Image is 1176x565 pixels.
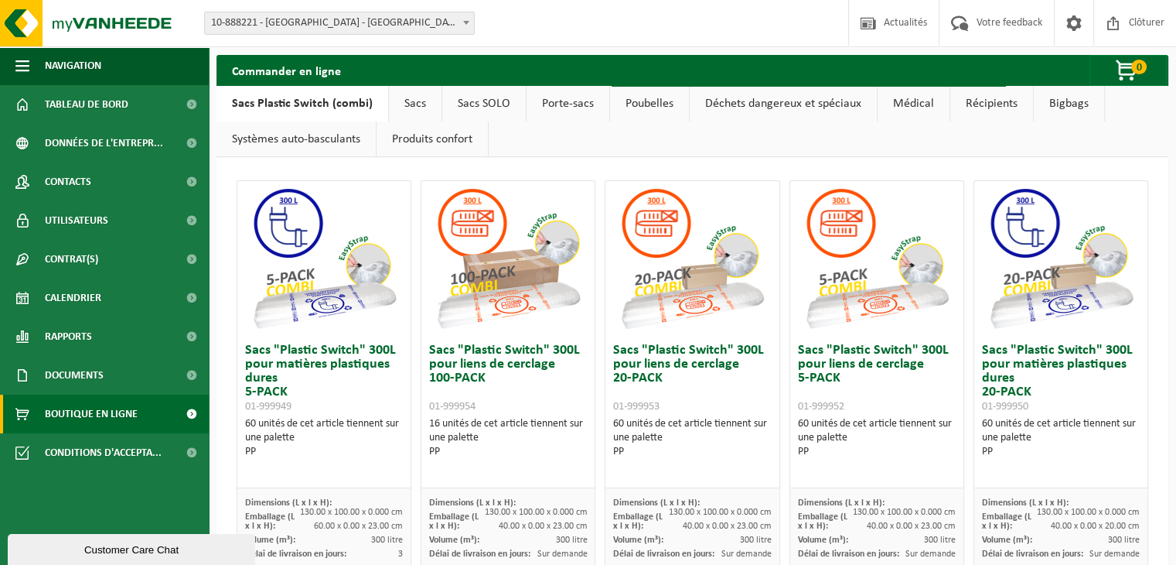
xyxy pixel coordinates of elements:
[798,344,956,413] h3: Sacs "Plastic Switch" 300L pour liens de cerclage 5-PACK
[982,445,1140,459] div: PP
[204,12,475,35] span: 10-888221 - NORD ALU - DOUVRIN
[205,12,474,34] span: 10-888221 - NORD ALU - DOUVRIN
[1051,522,1140,531] span: 40.00 x 0.00 x 20.00 cm
[683,522,772,531] span: 40.00 x 0.00 x 23.00 cm
[45,163,91,201] span: Contacts
[216,55,356,85] h2: Commander en ligne
[982,512,1031,531] span: Emballage (L x l x H):
[982,498,1069,508] span: Dimensions (L x l x H):
[690,86,877,122] a: Déchets dangereux et spéciaux
[1034,86,1104,122] a: Bigbags
[1089,55,1167,86] button: 0
[1037,508,1140,517] span: 130.00 x 100.00 x 0.000 cm
[45,433,162,472] span: Conditions d'accepta...
[613,401,660,413] span: 01-999953
[300,508,403,517] span: 130.00 x 100.00 x 0.000 cm
[613,512,663,531] span: Emballage (L x l x H):
[610,86,689,122] a: Poubelles
[853,508,956,517] span: 130.00 x 100.00 x 0.000 cm
[45,85,128,124] span: Tableau de bord
[982,417,1140,459] div: 60 unités de cet article tiennent sur une palette
[613,536,663,545] span: Volume (m³):
[1108,536,1140,545] span: 300 litre
[799,181,954,336] img: 01-999952
[429,498,516,508] span: Dimensions (L x l x H):
[245,498,332,508] span: Dimensions (L x l x H):
[245,445,403,459] div: PP
[245,536,295,545] span: Volume (m³):
[924,536,956,545] span: 300 litre
[216,86,388,122] a: Sacs Plastic Switch (combi)
[867,522,956,531] span: 40.00 x 0.00 x 23.00 cm
[429,401,476,413] span: 01-999954
[740,536,772,545] span: 300 litre
[798,536,848,545] span: Volume (m³):
[45,124,163,163] span: Données de l'entrepr...
[982,536,1032,545] span: Volume (m³):
[798,401,844,413] span: 01-999952
[429,445,587,459] div: PP
[45,201,108,240] span: Utilisateurs
[45,240,98,279] span: Contrat(s)
[429,344,587,413] h3: Sacs "Plastic Switch" 300L pour liens de cerclage 100-PACK
[721,550,772,559] span: Sur demande
[1089,550,1140,559] span: Sur demande
[389,86,441,122] a: Sacs
[216,122,376,157] a: Systèmes auto-basculants
[429,512,479,531] span: Emballage (L x l x H):
[982,344,1140,413] h3: Sacs "Plastic Switch" 300L pour matières plastiques dures 20-PACK
[613,445,771,459] div: PP
[798,512,847,531] span: Emballage (L x l x H):
[613,550,714,559] span: Délai de livraison en jours:
[498,522,587,531] span: 40.00 x 0.00 x 23.00 cm
[613,344,771,413] h3: Sacs "Plastic Switch" 300L pour liens de cerclage 20-PACK
[245,417,403,459] div: 60 unités de cet article tiennent sur une palette
[484,508,587,517] span: 130.00 x 100.00 x 0.000 cm
[247,181,401,336] img: 01-999949
[537,550,587,559] span: Sur demande
[45,356,104,395] span: Documents
[245,550,346,559] span: Délai de livraison en jours:
[442,86,526,122] a: Sacs SOLO
[45,279,101,317] span: Calendrier
[982,401,1028,413] span: 01-999950
[613,498,700,508] span: Dimensions (L x l x H):
[798,417,956,459] div: 60 unités de cet article tiennent sur une palette
[798,498,885,508] span: Dimensions (L x l x H):
[431,181,585,336] img: 01-999954
[1131,60,1147,74] span: 0
[45,317,92,356] span: Rapports
[905,550,956,559] span: Sur demande
[798,550,899,559] span: Délai de livraison en jours:
[245,401,291,413] span: 01-999949
[527,86,609,122] a: Porte-sacs
[45,46,101,85] span: Navigation
[613,417,771,459] div: 60 unités de cet article tiennent sur une palette
[314,522,403,531] span: 60.00 x 0.00 x 23.00 cm
[950,86,1033,122] a: Récipients
[669,508,772,517] span: 130.00 x 100.00 x 0.000 cm
[8,531,258,565] iframe: chat widget
[245,344,403,413] h3: Sacs "Plastic Switch" 300L pour matières plastiques dures 5-PACK
[429,550,530,559] span: Délai de livraison en jours:
[429,417,587,459] div: 16 unités de cet article tiennent sur une palette
[878,86,949,122] a: Médical
[983,181,1138,336] img: 01-999950
[798,445,956,459] div: PP
[555,536,587,545] span: 300 litre
[615,181,769,336] img: 01-999953
[371,536,403,545] span: 300 litre
[377,122,488,157] a: Produits confort
[398,550,403,559] span: 3
[245,512,295,531] span: Emballage (L x l x H):
[982,550,1083,559] span: Délai de livraison en jours:
[429,536,479,545] span: Volume (m³):
[45,395,138,433] span: Boutique en ligne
